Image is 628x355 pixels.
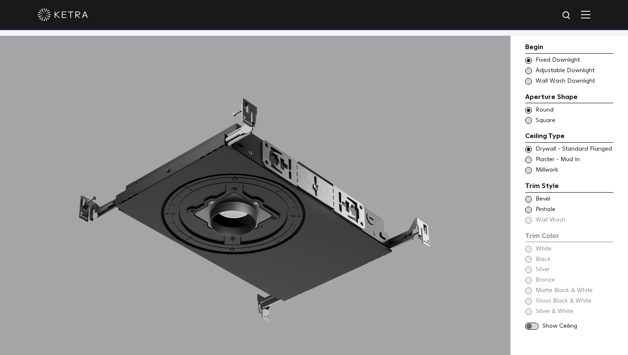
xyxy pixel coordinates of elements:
[536,67,612,75] span: Adjustable Downlight
[38,8,88,21] img: ketra-logo-2019-white
[581,10,590,18] img: Hamburger%20Nav.svg
[536,166,612,175] span: Millwork
[536,195,612,204] span: Bevel
[536,56,612,65] span: Fixed Downlight
[536,206,612,214] span: Pinhole
[562,10,572,21] img: search icon
[536,145,612,154] span: Drywall - Standard Flanged
[536,106,612,115] span: Round
[525,92,613,104] div: Aperture Shape
[536,156,612,164] span: Plaster - Mud In
[542,322,613,331] span: Show Ceiling
[536,77,612,86] span: Wall Wash Downlight
[525,181,613,193] div: Trim Style
[525,42,613,54] div: Begin
[525,131,613,143] div: Ceiling Type
[536,117,612,125] span: Square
